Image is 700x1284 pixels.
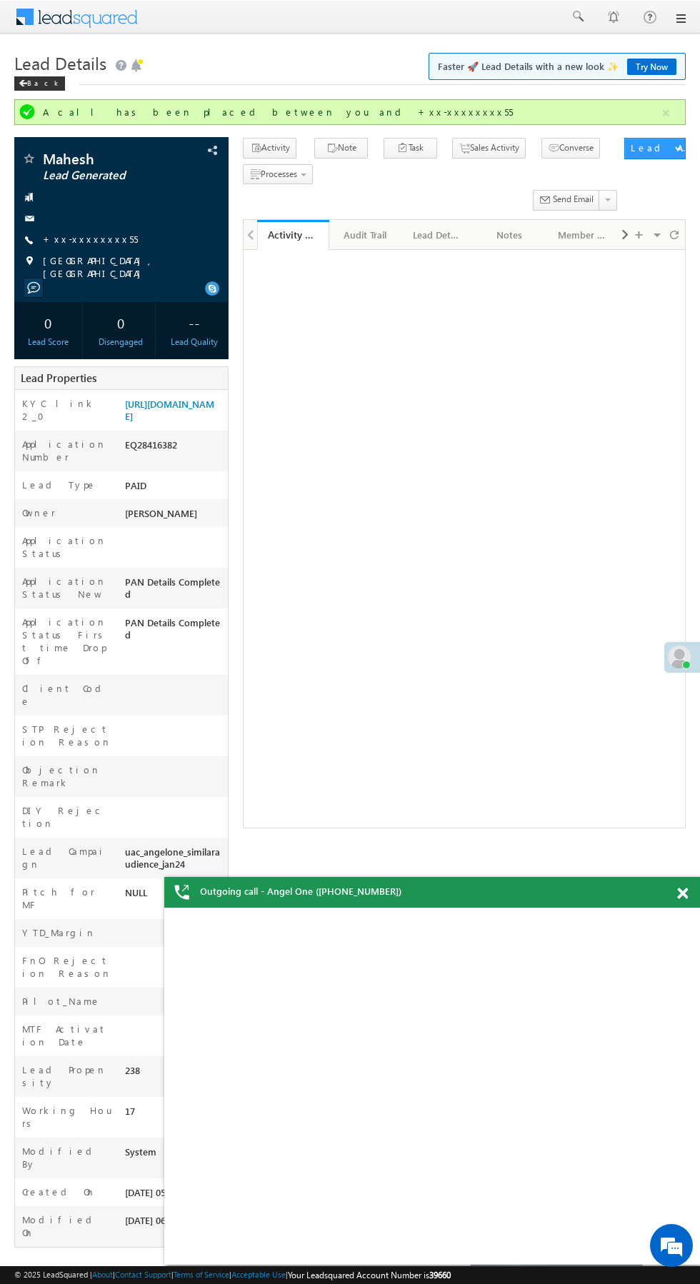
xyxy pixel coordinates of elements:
[121,845,228,877] div: uac_angelone_similaraudience_jan24
[22,926,96,939] label: YTD_Margin
[121,886,228,906] div: NULL
[22,397,111,423] label: KYC link 2_0
[243,164,313,185] button: Processes
[43,233,138,245] a: +xx-xxxxxxxx55
[121,1104,228,1124] div: 17
[21,371,96,385] span: Lead Properties
[121,438,228,458] div: EQ28416382
[200,885,401,898] span: Outgoing call - Angel One ([PHONE_NUMBER])
[22,506,56,519] label: Owner
[91,336,151,348] div: Disengaged
[401,220,474,250] a: Lead Details
[14,76,72,88] a: Back
[22,1063,111,1089] label: Lead Propensity
[22,995,101,1008] label: Pilot_Name
[92,1270,113,1279] a: About
[43,254,213,280] span: [GEOGRAPHIC_DATA], [GEOGRAPHIC_DATA]
[22,1104,111,1130] label: Working Hours
[121,1063,228,1083] div: 238
[91,309,151,336] div: 0
[18,336,79,348] div: Lead Score
[486,226,534,244] div: Notes
[401,220,474,249] li: Lead Details
[268,228,319,241] div: Activity History
[22,845,111,871] label: Lead Campaign
[121,616,228,648] div: PAN Details Completed
[121,478,228,498] div: PAID
[174,1270,229,1279] a: Terms of Service
[22,1145,111,1170] label: Modified By
[125,398,214,422] a: [URL][DOMAIN_NAME]
[341,226,389,244] div: Audit Trail
[438,59,676,74] span: Faster 🚀 Lead Details with a new look ✨
[546,220,619,250] a: Member Of Lists
[22,534,111,560] label: Application Status
[474,220,546,250] a: Notes
[231,1270,286,1279] a: Acceptable Use
[22,723,111,748] label: STP Rejection Reason
[14,76,65,91] div: Back
[22,886,111,911] label: Pitch for MF
[429,1270,451,1280] span: 39660
[121,1145,228,1165] div: System
[22,1185,96,1198] label: Created On
[22,438,111,463] label: Application Number
[541,138,600,159] button: Converse
[288,1270,451,1280] span: Your Leadsquared Account Number is
[533,190,600,211] button: Send Email
[384,138,437,159] button: Task
[243,138,296,159] button: Activity
[553,193,594,206] span: Send Email
[261,169,297,179] span: Processes
[14,1268,451,1282] span: © 2025 LeadSquared | | | | |
[164,336,224,348] div: Lead Quality
[43,106,660,119] div: A call has been placed between you and +xx-xxxxxxxx55
[329,220,401,250] a: Audit Trail
[22,1023,111,1048] label: MTF Activation Date
[22,682,111,708] label: Client Code
[125,507,197,519] span: [PERSON_NAME]
[627,59,676,75] a: Try Now
[164,309,224,336] div: --
[22,954,111,980] label: FnO Rejection Reason
[22,478,96,491] label: Lead Type
[22,616,111,667] label: Application Status First time Drop Off
[546,220,619,249] li: Member of Lists
[43,169,173,183] span: Lead Generated
[14,51,106,74] span: Lead Details
[631,141,691,154] div: Lead Actions
[22,804,111,830] label: DIY Rejection
[121,575,228,607] div: PAN Details Completed
[558,226,606,244] div: Member Of Lists
[452,138,526,159] button: Sales Activity
[22,575,111,601] label: Application Status New
[624,138,686,159] button: Lead Actions
[257,220,329,250] a: Activity History
[257,220,329,249] li: Activity History
[115,1270,171,1279] a: Contact Support
[314,138,368,159] button: Note
[22,1213,111,1239] label: Modified On
[413,226,461,244] div: Lead Details
[18,309,79,336] div: 0
[22,763,111,789] label: Objection Remark
[43,151,173,166] span: Mahesh
[121,1213,228,1233] div: [DATE] 06:00:54 PM
[121,1185,228,1205] div: [DATE] 05:18:58 PM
